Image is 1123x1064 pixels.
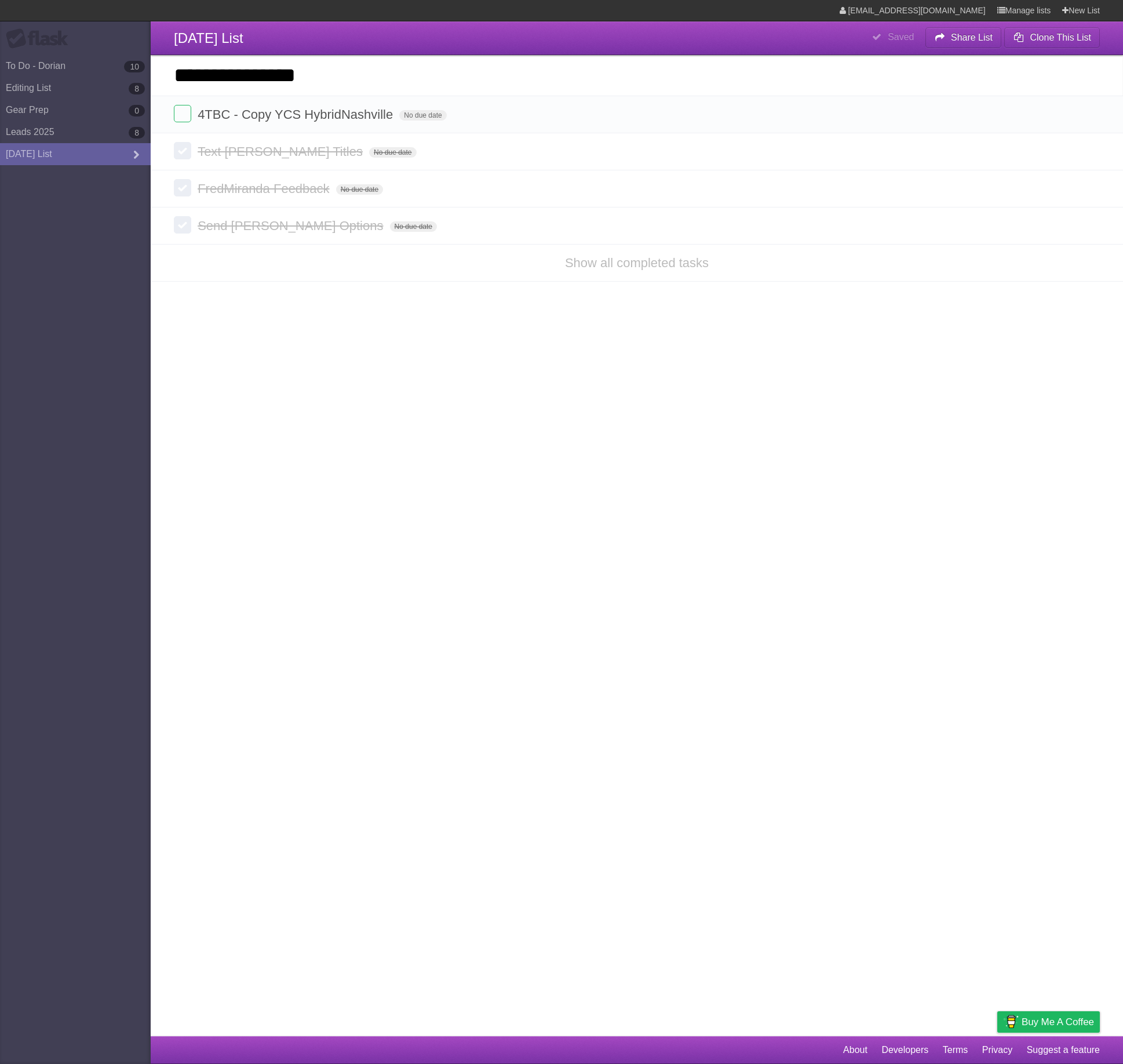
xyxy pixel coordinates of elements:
[982,1039,1012,1061] a: Privacy
[1003,1012,1019,1032] img: Buy me a coffee
[198,218,386,233] span: Send [PERSON_NAME] Options
[124,61,145,72] b: 10
[6,28,75,49] div: Flask
[1030,32,1091,42] b: Clone This List
[129,127,145,139] b: 8
[888,32,914,42] b: Saved
[174,216,191,234] label: Done
[925,27,1002,48] button: Share List
[198,181,332,196] span: FredMiranda Feedback
[565,256,709,270] a: Show all completed tasks
[198,107,396,122] span: 4TBC - Copy YCS HybridNashville
[129,105,145,116] b: 0
[1027,1039,1100,1061] a: Suggest a feature
[174,179,191,196] label: Done
[1022,1012,1094,1032] span: Buy me a coffee
[1004,27,1100,48] button: Clone This List
[336,184,383,195] span: No due date
[843,1039,867,1061] a: About
[174,105,191,122] label: Done
[997,1011,1100,1033] a: Buy me a coffee
[369,147,416,158] span: No due date
[390,221,437,232] span: No due date
[198,144,366,159] span: Text [PERSON_NAME] Titles
[943,1039,968,1061] a: Terms
[174,30,243,46] span: [DATE] List
[951,32,993,42] b: Share List
[399,110,446,121] span: No due date
[881,1039,928,1061] a: Developers
[174,142,191,159] label: Done
[129,83,145,94] b: 8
